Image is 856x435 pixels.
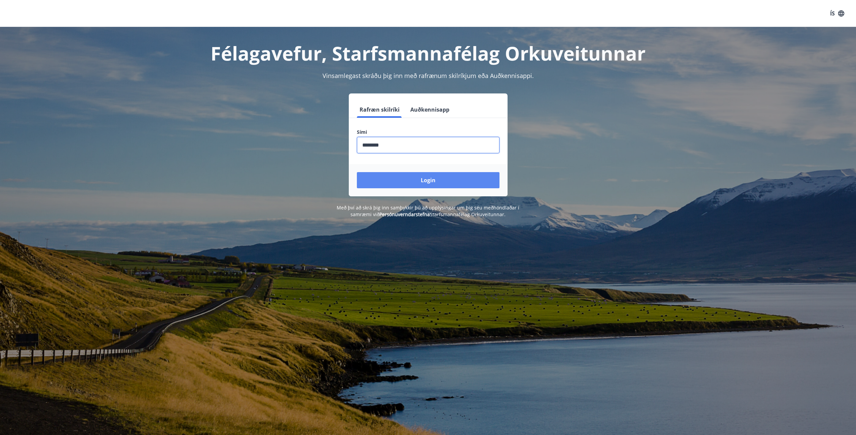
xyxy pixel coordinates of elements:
span: Með því að skrá þig inn samþykkir þú að upplýsingar um þig séu meðhöndlaðar í samræmi við Starfsm... [337,204,519,217]
label: Sími [357,129,499,135]
button: Rafræn skilríki [357,102,402,118]
button: ÍS [826,7,848,19]
button: Login [357,172,499,188]
button: Auðkennisapp [408,102,452,118]
a: Persónuverndarstefna [379,211,430,217]
h1: Félagavefur, Starfsmannafélag Orkuveitunnar [194,40,662,66]
span: Vinsamlegast skráðu þig inn með rafrænum skilríkjum eða Auðkennisappi. [323,72,534,80]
